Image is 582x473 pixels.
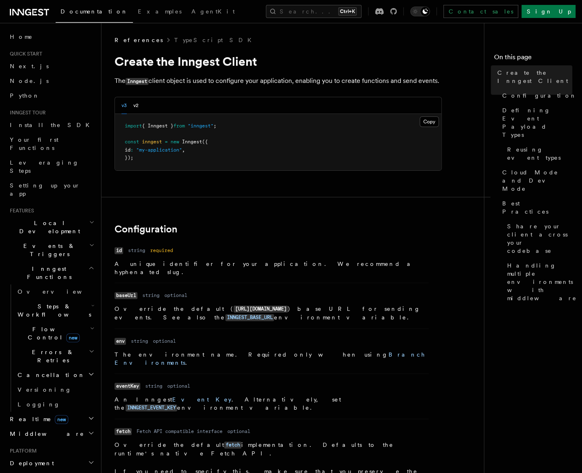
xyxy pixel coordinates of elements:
button: v2 [133,97,139,114]
button: Events & Triggers [7,239,96,261]
span: Your first Functions [10,136,58,151]
span: Deployment [7,459,54,467]
span: Inngest [182,139,202,145]
dd: string [145,383,162,389]
a: Best Practices [499,196,572,219]
p: Override the default implementation. Defaults to the runtime's native Fetch API. [115,441,429,457]
span: Setting up your app [10,182,80,197]
code: baseUrl [115,292,137,299]
a: Defining Event Payload Types [499,103,572,142]
kbd: Ctrl+K [338,7,357,16]
span: "inngest" [188,123,213,129]
span: Overview [18,288,102,295]
a: Reusing event types [504,142,572,165]
span: Quick start [7,51,42,57]
code: eventKey [115,383,140,390]
span: Best Practices [502,199,572,216]
dd: optional [227,428,250,435]
code: fetch [115,428,132,435]
button: Cancellation [14,368,96,382]
a: Overview [14,284,96,299]
span: Events & Triggers [7,242,89,258]
span: Platform [7,448,37,454]
p: Override the default ( ) base URL for sending events. See also the environment variable. [115,305,429,322]
code: INNGEST_EVENT_KEY [126,404,177,411]
span: Local Development [7,219,89,235]
a: Documentation [56,2,133,23]
code: id [115,247,123,254]
span: References [115,36,163,44]
dd: optional [164,292,187,299]
a: Your first Functions [7,132,96,155]
span: inngest [142,139,162,145]
a: Event Key [172,396,231,403]
p: The client object is used to configure your application, enabling you to create functions and sen... [115,75,442,87]
span: Share your client across your codebase [507,222,572,255]
button: Realtimenew [7,412,96,426]
span: Defining Event Payload Types [502,106,572,139]
span: Cloud Mode and Dev Mode [502,168,572,193]
span: { Inngest } [142,123,173,129]
span: ({ [202,139,208,145]
span: const [125,139,139,145]
a: Share your client across your codebase [504,219,572,258]
a: Sign Up [521,5,575,18]
button: Search...Ctrl+K [266,5,362,18]
span: Install the SDK [10,122,94,128]
span: Flow Control [14,325,90,341]
a: Leveraging Steps [7,155,96,178]
span: Node.js [10,78,49,84]
dd: optional [167,383,190,389]
button: Local Development [7,216,96,239]
h4: On this page [494,52,572,65]
a: Create the Inngest Client [494,65,572,88]
span: Handling multiple environments with middleware [507,261,577,302]
span: AgentKit [191,8,235,15]
a: Node.js [7,74,96,88]
a: AgentKit [187,2,240,22]
a: Cloud Mode and Dev Mode [499,165,572,196]
code: env [115,338,126,345]
code: INNGEST_BASE_URL [225,314,274,321]
span: Python [10,92,40,99]
span: }); [125,155,133,161]
span: id [125,147,130,153]
a: fetch [224,442,241,448]
a: Contact sales [443,5,518,18]
span: from [173,123,185,129]
span: Home [10,33,33,41]
span: Examples [138,8,182,15]
dd: Fetch API compatible interface [137,428,222,435]
a: Install the SDK [7,118,96,132]
button: Toggle dark mode [410,7,430,16]
dd: optional [153,338,176,344]
span: Configuration [502,91,577,100]
a: Branch Environments [115,351,425,366]
span: Cancellation [14,371,85,379]
a: Home [7,29,96,44]
a: TypeScript SDK [174,36,256,44]
a: INNGEST_EVENT_KEY [126,404,177,411]
p: A unique identifier for your application. We recommend a hyphenated slug. [115,260,429,276]
dd: string [142,292,160,299]
a: Python [7,88,96,103]
code: Inngest [126,78,148,85]
span: Inngest tour [7,109,46,116]
a: Logging [14,397,96,412]
span: Errors & Retries [14,348,89,364]
a: Configuration [115,223,178,235]
span: Create the Inngest Client [497,69,572,85]
code: fetch [224,442,241,448]
a: Next.js [7,59,96,74]
dd: string [131,338,148,344]
span: = [165,139,168,145]
span: Realtime [7,415,68,423]
a: Configuration [499,88,572,103]
span: import [125,123,142,129]
span: Features [7,207,34,214]
span: Reusing event types [507,145,572,162]
button: Steps & Workflows [14,299,96,322]
code: [URL][DOMAIN_NAME] [234,306,288,312]
a: Setting up your app [7,178,96,201]
a: Examples [133,2,187,22]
